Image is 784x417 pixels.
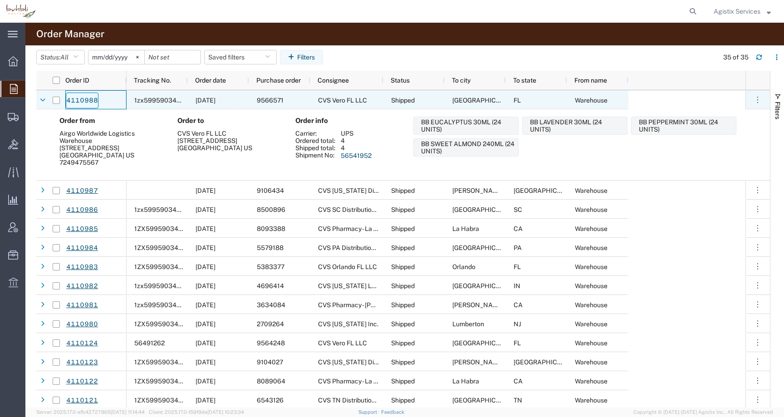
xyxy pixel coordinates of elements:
[318,187,412,194] span: CVS Texas Distribution L.P.
[391,263,415,270] span: Shipped
[196,378,216,385] span: 08/11/2025
[391,397,415,404] span: Shipped
[177,130,286,137] div: CVS Vero FL LLC
[207,409,244,415] span: [DATE] 10:23:34
[391,97,415,104] span: Shipped
[66,202,98,218] a: 4110986
[111,409,145,415] span: [DATE] 11:14:44
[59,152,168,159] div: [GEOGRAPHIC_DATA] US
[196,282,216,289] span: 08/18/2025
[295,144,341,152] div: Shipped total:
[134,397,206,404] span: 1ZX599590340027200
[134,320,207,328] span: 1ZX599590340053495
[280,50,323,64] button: Filters
[514,339,521,347] span: FL
[257,225,285,232] span: 8093388
[66,373,98,389] a: 4110122
[575,225,608,232] span: Warehouse
[452,206,517,213] span: Beech Island
[514,225,523,232] span: CA
[391,206,415,213] span: Shipped
[196,225,216,232] span: 08/18/2025
[66,392,98,408] a: 4110121
[134,206,205,213] span: 1zx599590342088534
[257,244,284,251] span: 5579188
[318,339,367,347] span: CVS Vero FL LLC
[256,77,301,84] span: Purchase order
[514,397,522,404] span: TN
[257,301,285,309] span: 3634084
[88,50,144,64] input: Not set
[514,301,523,309] span: CA
[177,137,286,144] div: [STREET_ADDRESS]
[514,187,578,194] span: TX
[177,144,286,152] div: [GEOGRAPHIC_DATA] US
[66,278,98,294] a: 4110982
[196,397,216,404] span: 08/11/2025
[723,53,749,62] div: 35 of 35
[66,316,98,332] a: 4110980
[421,118,514,133] div: BB EUCALYPTUS 30ML (24 UNITS)
[134,97,205,104] span: 1zx599590340353296
[714,6,760,16] span: Agistix Services
[60,54,69,61] span: All
[452,77,470,84] span: To city
[452,358,504,366] span: Ennis
[341,137,345,144] div: 4
[59,144,168,152] div: [STREET_ADDRESS]
[514,206,522,213] span: SC
[257,358,283,366] span: 9104027
[575,339,608,347] span: Warehouse
[59,130,168,137] div: Airgo Worldwide Logistics
[196,97,216,104] span: 08/18/2025
[196,244,216,251] span: 08/18/2025
[257,397,284,404] span: 6543126
[452,320,484,328] span: Lumberton
[66,297,98,313] a: 4110981
[713,6,771,17] button: Agistix Services
[575,263,608,270] span: Warehouse
[452,244,517,251] span: Somerset
[341,152,372,159] a: 56541952
[36,23,104,45] h4: Order Manager
[295,152,341,159] div: Shipment No:
[530,118,623,133] div: BB LAVENDER 30ML (24 UNITS)
[318,397,387,404] span: CVS TN Distribution Inc.
[318,97,367,104] span: CVS Vero FL LLC
[575,378,608,385] span: Warehouse
[452,339,517,347] span: Vero Beach
[452,378,479,385] span: La Habra
[59,159,168,166] div: 7249475567
[318,320,378,328] span: CVS New York Inc.
[134,339,165,347] span: 56491262
[196,263,216,270] span: 08/18/2025
[66,240,98,256] a: 4110984
[452,187,504,194] span: Ennis
[514,378,523,385] span: CA
[295,117,404,125] h4: Order info
[575,206,608,213] span: Warehouse
[257,378,285,385] span: 8089064
[177,117,286,125] h4: Order to
[196,320,216,328] span: 08/18/2025
[318,206,387,213] span: CVS SC Distribution Inc.
[391,378,415,385] span: Shipped
[196,301,216,309] span: 08/18/2025
[134,244,206,251] span: 1ZX599590342052965
[196,187,216,194] span: 08/18/2025
[341,130,353,137] div: UPS
[66,221,98,237] a: 4110985
[66,335,98,351] a: 4110124
[66,183,98,199] a: 4110987
[257,320,284,328] span: 2709264
[257,282,284,289] span: 4696414
[514,358,578,366] span: TX
[318,282,381,289] span: CVS Indiana LLC.
[318,378,392,385] span: CVS Pharmacy - La Habra
[358,409,381,415] a: Support
[575,397,608,404] span: Warehouse
[204,50,277,64] button: Saved filters
[66,259,98,275] a: 4110983
[257,339,285,347] span: 9564248
[134,358,204,366] span: 1ZX599590341102993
